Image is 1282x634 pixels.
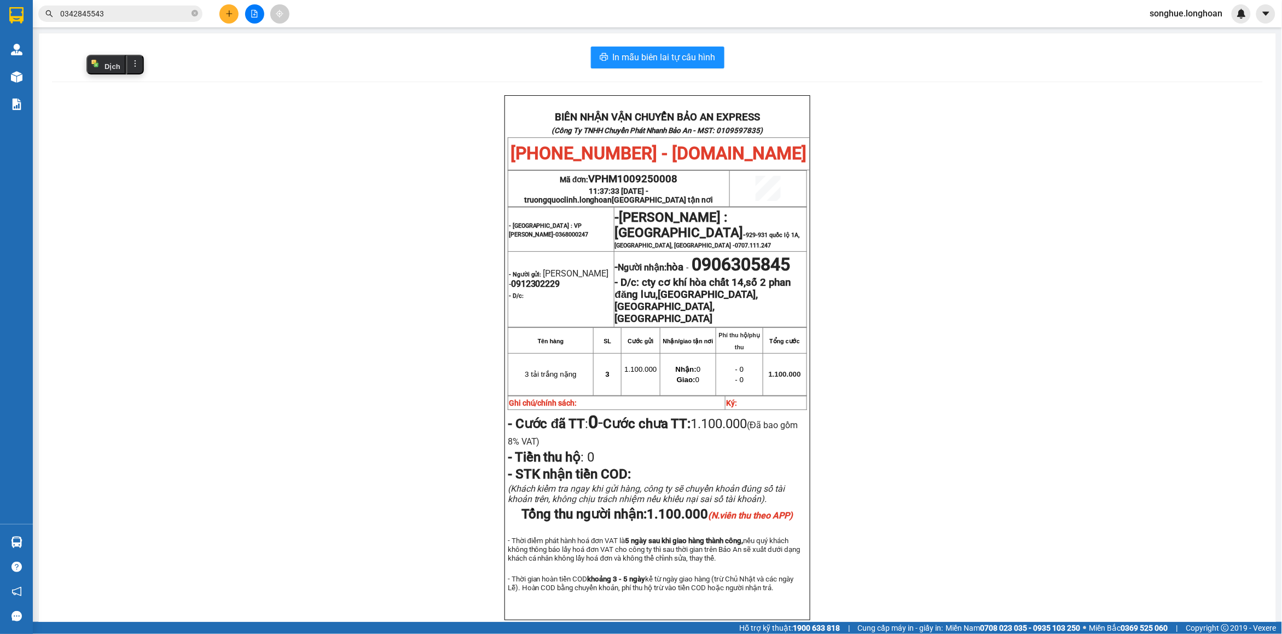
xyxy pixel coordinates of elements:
span: | [1176,622,1178,634]
span: truongquoclinh.longhoan [524,195,713,204]
span: [PERSON_NAME] - [509,268,609,289]
strong: - Cước đã TT [508,416,585,431]
span: 3 tải trắng nặng [525,370,576,378]
strong: 0369 525 060 [1121,624,1168,632]
input: Tìm tên, số ĐT hoặc mã đơn [60,8,189,20]
span: Tổng thu người nhận: [521,506,793,522]
img: warehouse-icon [11,537,22,548]
img: warehouse-icon [11,44,22,55]
span: caret-down [1261,9,1271,19]
img: icon-new-feature [1237,9,1246,19]
img: warehouse-icon [11,71,22,83]
strong: Cước chưa TT: [603,416,691,431]
strong: 0708 023 035 - 0935 103 250 [981,624,1081,632]
span: 0906305845 [692,254,791,275]
strong: Nhận: [676,365,697,373]
span: (Khách kiểm tra ngay khi gửi hàng, công ty sẽ chuyển khoản đúng số tài khoản trên, không chịu trá... [508,483,785,504]
strong: - [615,261,684,273]
span: 1.100.000 [624,365,657,373]
button: caret-down [1256,4,1275,24]
span: | [848,622,850,634]
span: printer [600,53,608,63]
span: : [508,449,595,465]
span: 0707.111.247 [735,242,771,249]
span: hòa [667,261,684,273]
img: solution-icon [11,99,22,110]
button: file-add [245,4,264,24]
span: close-circle [192,10,198,16]
strong: Tổng cước [770,338,800,344]
strong: 1900 633 818 [793,624,840,632]
strong: Tên hàng [538,338,564,344]
span: - [588,412,603,433]
span: - 0 [735,376,744,384]
strong: 0 [588,412,598,433]
span: Cung cấp máy in - giấy in: [858,622,943,634]
span: question-circle [11,562,22,572]
span: 0 [584,449,595,465]
strong: Phí thu hộ/phụ thu [719,332,761,350]
span: songhue.longhoan [1141,7,1232,20]
button: aim [270,4,289,24]
span: : [508,416,604,431]
span: - 0 [735,365,744,373]
strong: Nhận/giao tận nơi [663,338,713,344]
span: - Thời gian hoàn tiền COD kể từ ngày giao hàng (trừ Chủ Nhật và các ngày Lễ). Hoàn COD bằng chuyể... [508,575,794,592]
span: Mã đơn: [560,175,678,184]
span: [PERSON_NAME] : [GEOGRAPHIC_DATA] [615,210,744,240]
span: In mẫu biên lai tự cấu hình [613,50,716,64]
span: 1.100.000 [647,506,793,522]
span: aim [276,10,283,18]
span: [PHONE_NUMBER] - [DOMAIN_NAME] [511,143,807,164]
button: printerIn mẫu biên lai tự cấu hình [591,47,724,68]
strong: Cước gửi [628,338,653,344]
span: message [11,611,22,621]
em: (N.viên thu theo APP) [708,510,793,521]
span: 0912302229 [511,279,560,289]
strong: - D/c: [509,292,524,299]
span: 11:37:33 [DATE] - [524,187,713,204]
span: copyright [1221,624,1229,632]
span: - STK nhận tiền COD: [508,466,631,482]
span: Người nhận: [618,262,684,273]
span: ⚪️ [1083,626,1087,630]
img: logo-vxr [9,7,24,24]
span: 3 [606,370,610,378]
span: search [45,10,53,18]
strong: cty cơ khí hòa chất 14,số 2 phan đăng lưu,[GEOGRAPHIC_DATA], [GEOGRAPHIC_DATA],[GEOGRAPHIC_DATA] [615,276,791,325]
strong: Ghi chú/chính sách: [509,399,577,407]
span: - [615,210,619,225]
strong: - Tiền thu hộ [508,449,581,465]
span: Miền Nam [946,622,1081,634]
strong: khoảng 3 - 5 ngày [588,575,646,583]
span: - Thời điểm phát hành hoá đơn VAT là nếu quý khách không thông báo lấy hoá đơn VAT cho công ty th... [508,537,800,562]
span: close-circle [192,9,198,19]
span: Miền Bắc [1089,622,1168,634]
span: - [615,215,800,249]
span: 0 [676,365,701,373]
span: 0368000247 [556,231,589,238]
strong: - Người gửi: [509,271,542,278]
span: (Đã bao gồm 8% VAT) [508,420,798,447]
span: plus [225,10,233,18]
span: notification [11,586,22,597]
strong: SL [604,338,612,344]
strong: BIÊN NHẬN VẬN CHUYỂN BẢO AN EXPRESS [555,111,760,123]
strong: (Công Ty TNHH Chuyển Phát Nhanh Bảo An - MST: 0109597835) [552,126,763,135]
span: file-add [251,10,258,18]
span: 929-931 quốc lộ 1A, [GEOGRAPHIC_DATA], [GEOGRAPHIC_DATA] - [615,232,800,249]
strong: Giao: [677,376,695,384]
button: plus [219,4,239,24]
span: - [GEOGRAPHIC_DATA] : VP [PERSON_NAME]- [509,222,589,238]
span: [GEOGRAPHIC_DATA] tận nơi [612,195,713,204]
span: - [684,262,692,273]
span: 0 [677,376,699,384]
span: 1.100.000 [769,370,801,378]
strong: - D/c: [615,276,640,289]
strong: 5 ngày sau khi giao hàng thành công, [625,537,744,545]
span: Hỗ trợ kỹ thuật: [739,622,840,634]
strong: Ký: [726,399,737,407]
span: VPHM1009250008 [589,173,678,185]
